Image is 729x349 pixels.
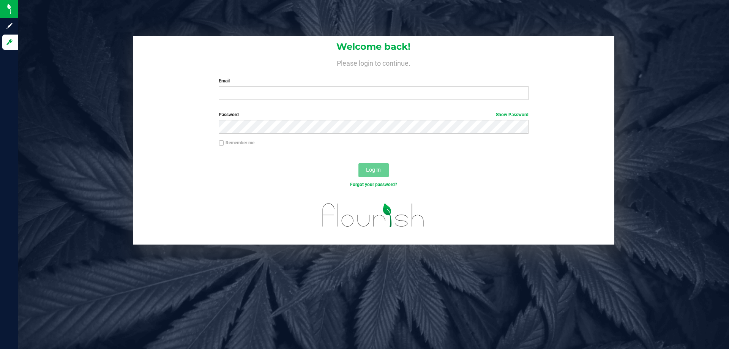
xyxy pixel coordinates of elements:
[219,139,254,146] label: Remember me
[313,196,434,235] img: flourish_logo.svg
[366,167,381,173] span: Log In
[350,182,397,187] a: Forgot your password?
[133,58,614,67] h4: Please login to continue.
[133,42,614,52] h1: Welcome back!
[358,163,389,177] button: Log In
[6,38,13,46] inline-svg: Log in
[6,22,13,30] inline-svg: Sign up
[219,77,528,84] label: Email
[496,112,529,117] a: Show Password
[219,141,224,146] input: Remember me
[219,112,239,117] span: Password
